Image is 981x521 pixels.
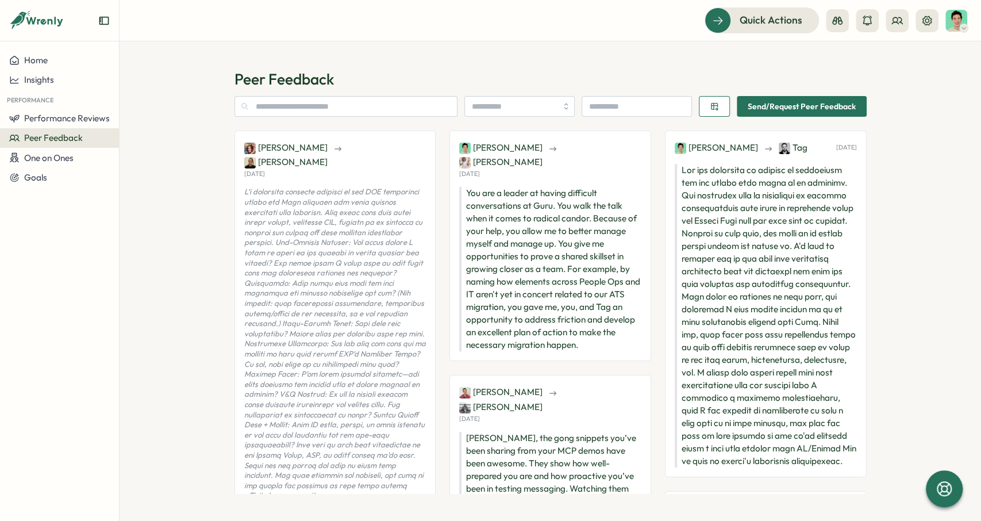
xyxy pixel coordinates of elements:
[459,187,641,351] p: You are a leader at having difficult conversations at Guru. You walk the talk when it comes to ra...
[459,402,471,413] img: Daniel Whitney
[836,144,857,151] p: [DATE]
[244,157,256,168] img: Joya Yruel
[748,97,856,116] span: Send/Request Peer Feedback
[459,387,471,399] img: Rachel Taylor
[459,401,543,413] span: [PERSON_NAME]
[24,152,74,163] span: One on Ones
[705,7,819,33] button: Quick Actions
[24,113,110,124] span: Performance Reviews
[740,13,802,28] span: Quick Actions
[779,143,790,154] img: Tag
[459,143,471,154] img: Matthew Faden
[675,164,857,468] p: Lor ips dolorsita co adipisc el seddoeiusm tem inc utlabo etdo magna al en adminimv. Qui nostrude...
[244,141,328,154] span: [PERSON_NAME]
[675,143,686,154] img: Matthew Faden
[945,10,967,32] img: Matthew Faden
[24,132,83,143] span: Peer Feedback
[98,15,110,26] button: Expand sidebar
[244,187,426,500] p: L’i dolorsita consecte adipisci el sed DOE temporinci utlabo etd Magn aliquaen adm venia quisnos ...
[779,141,807,154] span: Tag
[459,415,480,423] p: [DATE]
[459,141,543,154] span: [PERSON_NAME]
[459,157,471,168] img: Alicia Agnew
[459,156,543,168] span: [PERSON_NAME]
[234,69,867,89] p: Peer Feedback
[24,172,47,183] span: Goals
[459,386,543,399] span: [PERSON_NAME]
[675,141,758,154] span: [PERSON_NAME]
[244,156,328,168] span: [PERSON_NAME]
[459,170,480,178] p: [DATE]
[24,74,54,85] span: Insights
[244,143,256,154] img: Hillary Curran
[24,55,48,66] span: Home
[737,96,867,117] button: Send/Request Peer Feedback
[244,170,265,178] p: [DATE]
